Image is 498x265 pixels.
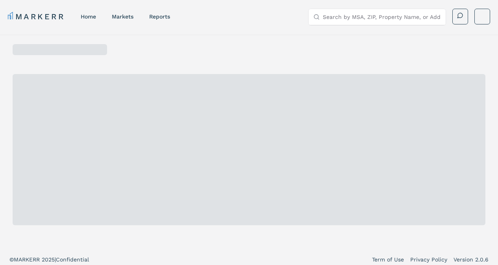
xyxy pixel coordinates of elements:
[454,256,489,263] a: Version 2.0.6
[8,11,65,22] a: MARKERR
[42,256,56,263] span: 2025 |
[14,256,42,263] span: MARKERR
[81,13,96,20] a: home
[112,13,133,20] a: markets
[56,256,89,263] span: Confidential
[410,256,447,263] a: Privacy Policy
[323,9,441,25] input: Search by MSA, ZIP, Property Name, or Address
[9,256,14,263] span: ©
[149,13,170,20] a: reports
[372,256,404,263] a: Term of Use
